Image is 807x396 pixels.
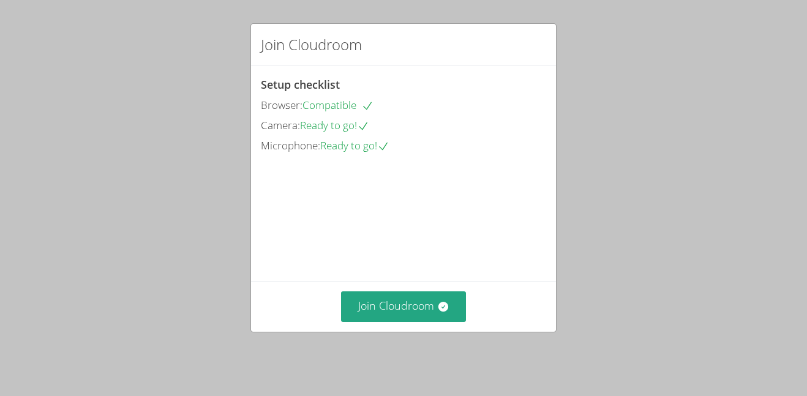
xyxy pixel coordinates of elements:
[341,291,467,321] button: Join Cloudroom
[320,138,389,152] span: Ready to go!
[261,77,340,92] span: Setup checklist
[300,118,369,132] span: Ready to go!
[302,98,373,112] span: Compatible
[261,34,362,56] h2: Join Cloudroom
[261,118,300,132] span: Camera:
[261,98,302,112] span: Browser:
[261,138,320,152] span: Microphone:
